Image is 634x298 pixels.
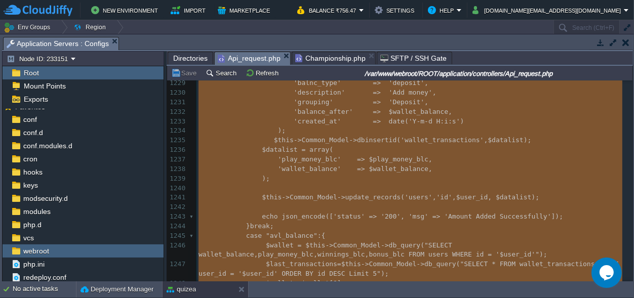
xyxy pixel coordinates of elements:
div: 1237 [167,155,187,164]
span: ' [278,155,282,163]
span: : [448,117,452,125]
span: ' [294,89,298,96]
span: ' => $wallet_balance, [349,108,499,115]
button: Region [73,20,109,34]
span: conf.d [21,128,45,137]
span: Add [393,89,405,96]
span: money [409,89,428,96]
span: Api_request.php [218,52,281,65]
span: $last_transactions=$this->Common_Model->db_query("SELECT * FROM wallet_transactions WHERE user_id... [199,260,622,277]
span: Added [476,212,496,220]
span: : [440,117,444,125]
div: 1235 [167,136,187,145]
span: ' [294,98,298,106]
a: Mount Points [22,81,67,91]
iframe: chat widget [591,258,624,288]
a: hooks [21,167,44,177]
span: ' => ' [341,89,393,96]
a: modsecurity.d [21,194,69,203]
span: balnc_type [298,79,337,87]
div: 1232 [167,107,187,117]
span: s [452,117,456,125]
span: ',' [428,193,440,201]
span: balance_after [298,108,349,115]
a: conf.modules.d [21,141,74,150]
div: 1246 [167,241,187,250]
span: status [337,212,361,220]
span: ' => date(' [337,117,413,125]
span: webroot [21,246,51,256]
button: Deployment Manager [81,284,153,294]
span: conf [21,115,38,124]
span: ' => ' [329,98,392,106]
span: echo json_encode([' [262,212,337,220]
button: Marketplace [218,4,273,16]
button: Balance ₹756.47 [297,4,359,16]
a: cron [21,154,39,163]
div: 1241 [167,193,187,202]
span: - [417,117,421,125]
span: vcs [21,233,35,242]
li: /var/www/webroot/ROOT/admin/application/controllers/Championship.php [292,52,376,64]
span: Root [22,68,41,77]
a: redeploy.conf [21,273,68,282]
span: $user_id [242,270,274,277]
div: 1247 [167,260,187,269]
button: [DOMAIN_NAME][EMAIL_ADDRESS][DOMAIN_NAME] [472,4,624,16]
span: deposit [393,79,421,87]
span: ' => ' [424,212,448,220]
span: ' => $wallet_balance, [337,165,432,173]
span: ',$user_id, $datalist); [448,193,539,201]
button: quizea [167,284,196,294]
button: Import [171,4,209,16]
div: 1248 [167,279,187,288]
span: ') [456,117,464,125]
div: 1242 [167,202,187,212]
div: 1236 [167,145,187,155]
span: ); [262,175,270,182]
span: - [424,117,428,125]
span: ',$datalist); [480,136,532,144]
span: ', [428,89,437,96]
button: Node ID: 233151 [7,54,71,63]
span: H [437,117,441,125]
span: grouping [298,98,330,106]
img: CloudJiffy [4,4,72,17]
div: 1245 [167,231,187,241]
span: ' => $play_money_blc, [337,155,432,163]
span: Application Servers : Configs [7,37,109,50]
div: 1243 [167,212,187,222]
span: d [428,117,432,125]
div: 1230 [167,88,187,98]
span: wallet_balance [282,165,337,173]
button: Env Groups [4,20,54,34]
span: 200 [385,212,397,220]
span: ', [420,79,428,87]
button: Save [171,68,200,77]
span: created_at [298,117,337,125]
span: description [298,89,341,96]
button: Refresh [246,68,282,77]
span: ' [278,165,282,173]
a: modules [21,207,52,216]
a: php.d [21,220,43,229]
span: ); [278,126,286,134]
a: Exports [22,95,50,104]
a: keys [21,181,39,190]
span: ']); [547,212,563,220]
div: 1238 [167,164,187,174]
span: $datalist = array( [262,146,333,153]
div: No active tasks [13,281,76,297]
span: $user_id [500,250,532,258]
button: Settings [375,4,417,16]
